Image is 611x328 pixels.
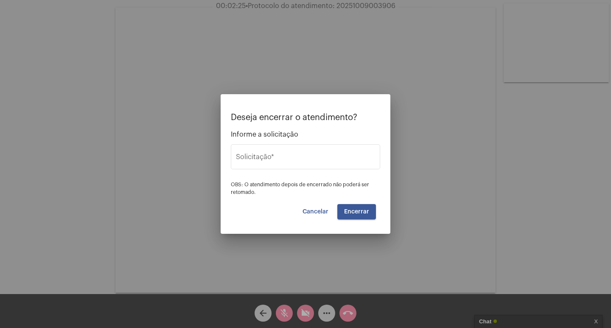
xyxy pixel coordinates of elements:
[303,209,328,215] span: Cancelar
[296,204,335,219] button: Cancelar
[344,209,369,215] span: Encerrar
[231,113,380,122] p: Deseja encerrar o atendimento?
[236,155,375,163] input: Buscar solicitação
[231,131,380,138] span: Informe a solicitação
[231,182,369,195] span: OBS: O atendimento depois de encerrado não poderá ser retomado.
[337,204,376,219] button: Encerrar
